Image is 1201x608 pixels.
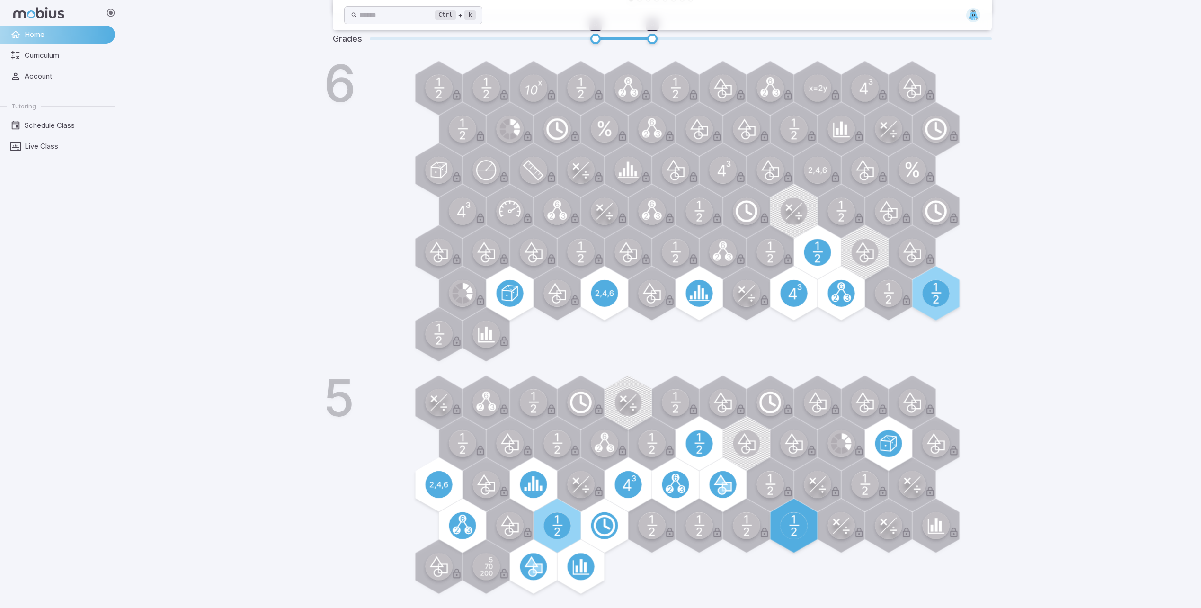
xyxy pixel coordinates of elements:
[435,10,456,20] kbd: Ctrl
[25,29,108,40] span: Home
[25,120,108,131] span: Schedule Class
[11,102,36,110] span: Tutoring
[324,372,355,423] h1: 5
[25,71,108,81] span: Account
[323,58,356,109] h1: 6
[435,9,476,21] div: +
[333,32,362,45] h5: Grades
[25,50,108,61] span: Curriculum
[966,8,980,22] img: trapezoid.svg
[25,141,108,152] span: Live Class
[464,10,475,20] kbd: k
